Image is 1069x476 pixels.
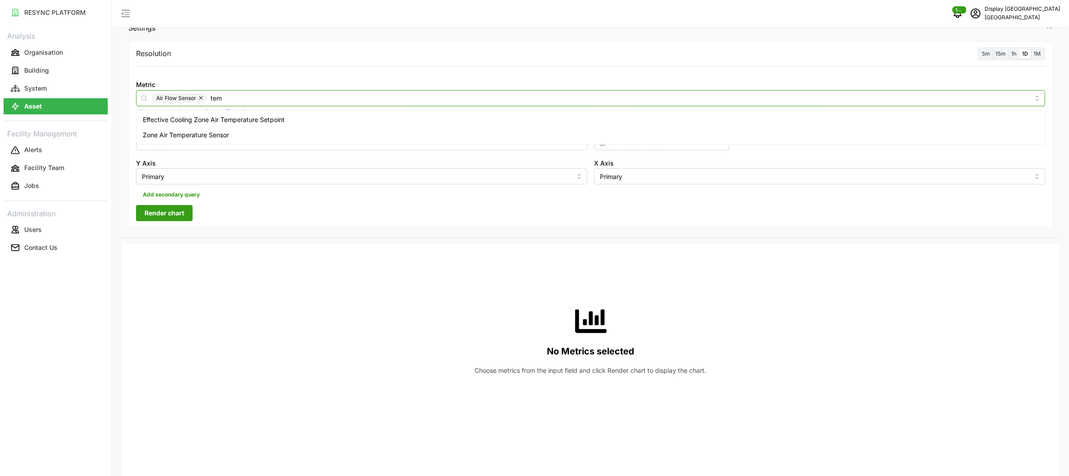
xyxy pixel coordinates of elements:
[24,181,39,190] p: Jobs
[24,145,42,154] p: Alerts
[985,5,1060,13] p: Display [GEOGRAPHIC_DATA]
[4,62,108,79] button: Building
[982,50,990,57] span: 5m
[4,221,108,239] a: Users
[4,141,108,159] a: Alerts
[136,205,193,221] button: Render chart
[4,177,108,195] a: Jobs
[995,50,1006,57] span: 15m
[24,8,86,17] p: RESYNC PLATFORM
[955,7,963,13] span: 1287
[4,4,108,22] a: RESYNC PLATFORM
[1034,50,1041,57] span: 1M
[4,159,108,177] a: Facility Team
[4,239,108,257] a: Contact Us
[24,48,63,57] p: Organisation
[24,102,42,111] p: Asset
[475,366,707,375] p: Choose metrics from the input field and click Render chart to display the chart.
[4,222,108,238] button: Users
[967,4,985,22] button: schedule
[145,205,184,221] span: Render chart
[4,206,108,219] p: Administration
[1011,50,1016,57] span: 1h
[4,127,108,140] p: Facility Management
[24,66,49,75] p: Building
[4,4,108,21] button: RESYNC PLATFORM
[4,178,108,194] button: Jobs
[128,17,1046,39] span: Settings
[143,130,229,140] span: Zone Air Temperature Sensor
[24,84,47,93] p: System
[594,158,614,168] label: X Axis
[136,48,171,59] p: Resolution
[4,240,108,256] button: Contact Us
[143,115,285,125] span: Effective Cooling Zone Air Temperature Setpoint
[4,80,108,96] button: System
[4,44,108,61] a: Organisation
[985,13,1060,22] p: [GEOGRAPHIC_DATA]
[4,44,108,61] button: Organisation
[136,80,155,90] label: Metric
[4,142,108,158] button: Alerts
[211,93,1029,103] input: Select metric
[4,79,108,97] a: System
[121,17,1060,39] button: Settings
[156,93,196,103] span: Air Flow Sensor
[121,39,1060,238] div: Settings
[4,98,108,114] button: Asset
[136,158,156,168] label: Y Axis
[24,225,42,234] p: Users
[143,188,200,201] span: Add secondary query
[4,97,108,115] a: Asset
[949,4,967,22] button: notifications
[1022,50,1028,57] span: 1D
[594,168,1046,184] input: Select X axis
[136,188,207,201] button: Add secondary query
[547,344,634,359] p: No Metrics selected
[24,243,57,252] p: Contact Us
[4,29,108,42] p: Analysis
[136,168,587,184] input: Select Y axis
[24,163,64,172] p: Facility Team
[136,108,1045,116] p: *You can only select a maximum of 5 metrics
[4,160,108,176] button: Facility Team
